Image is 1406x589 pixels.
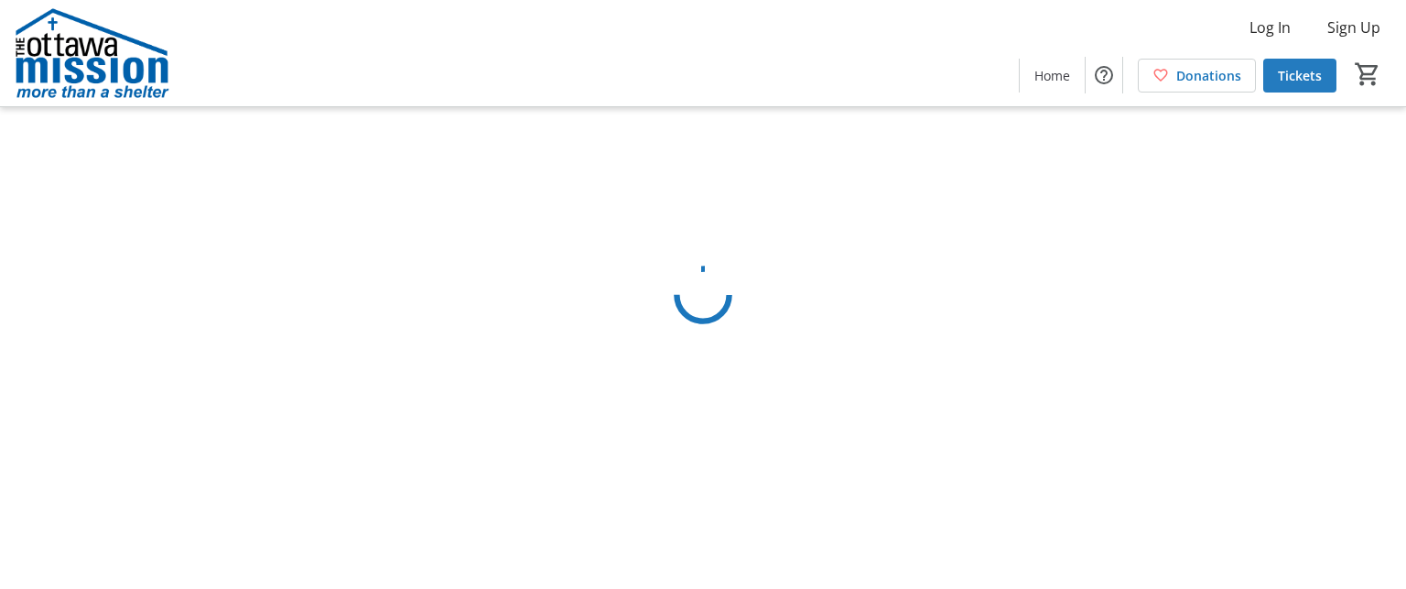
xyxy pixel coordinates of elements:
[1176,66,1241,85] span: Donations
[1263,59,1336,93] a: Tickets
[1249,16,1291,38] span: Log In
[11,7,174,99] img: The Ottawa Mission's Logo
[1278,66,1322,85] span: Tickets
[1327,16,1380,38] span: Sign Up
[1034,66,1070,85] span: Home
[1020,59,1085,93] a: Home
[1235,13,1305,42] button: Log In
[1313,13,1395,42] button: Sign Up
[1138,59,1256,93] a: Donations
[1086,57,1122,93] button: Help
[1351,58,1384,91] button: Cart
